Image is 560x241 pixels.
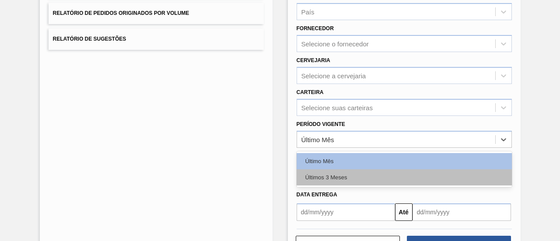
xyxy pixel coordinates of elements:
[297,192,337,198] span: Data entrega
[301,136,334,143] div: Último Mês
[413,203,511,221] input: dd/mm/yyyy
[53,36,126,42] span: Relatório de Sugestões
[53,10,189,16] span: Relatório de Pedidos Originados por Volume
[49,3,264,24] button: Relatório de Pedidos Originados por Volume
[297,153,512,169] div: Último Mês
[297,169,512,185] div: Últimos 3 Meses
[297,89,324,95] label: Carteira
[297,121,345,127] label: Período Vigente
[297,25,334,31] label: Fornecedor
[301,8,315,16] div: País
[395,203,413,221] button: Até
[301,40,369,48] div: Selecione o fornecedor
[297,57,330,63] label: Cervejaria
[301,104,373,111] div: Selecione suas carteiras
[49,28,264,50] button: Relatório de Sugestões
[301,72,366,79] div: Selecione a cervejaria
[297,203,395,221] input: dd/mm/yyyy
